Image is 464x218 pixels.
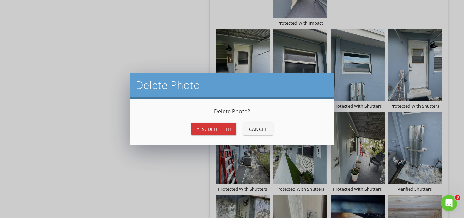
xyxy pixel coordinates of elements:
[441,195,457,211] iframe: Intercom live chat
[243,123,273,135] button: Cancel
[455,195,460,200] span: 3
[191,123,236,135] button: Yes, Delete it!
[136,78,328,92] h2: Delete Photo
[138,107,326,115] p: Delete Photo ?
[249,125,268,133] div: Cancel
[197,125,231,133] div: Yes, Delete it!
